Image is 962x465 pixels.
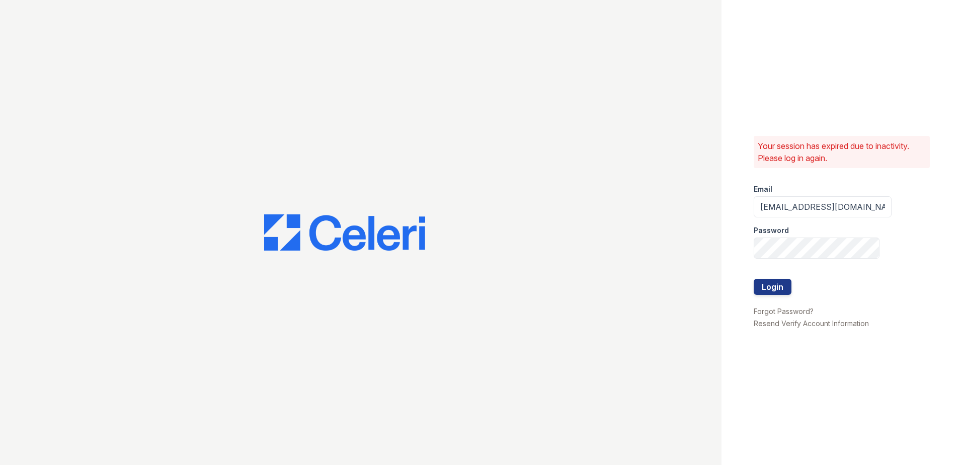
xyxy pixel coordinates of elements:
[264,214,425,251] img: CE_Logo_Blue-a8612792a0a2168367f1c8372b55b34899dd931a85d93a1a3d3e32e68fde9ad4.png
[758,140,926,164] p: Your session has expired due to inactivity. Please log in again.
[754,279,791,295] button: Login
[754,319,869,328] a: Resend Verify Account Information
[754,225,789,236] label: Password
[754,307,814,316] a: Forgot Password?
[754,184,772,194] label: Email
